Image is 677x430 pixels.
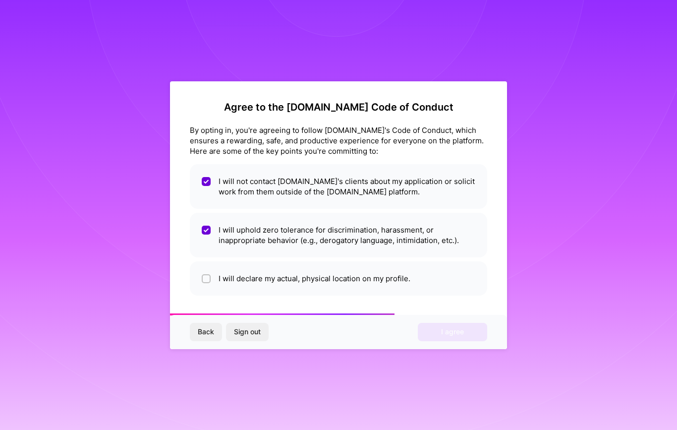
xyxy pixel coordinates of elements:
[198,327,214,337] span: Back
[234,327,261,337] span: Sign out
[190,164,487,209] li: I will not contact [DOMAIN_NAME]'s clients about my application or solicit work from them outside...
[190,213,487,257] li: I will uphold zero tolerance for discrimination, harassment, or inappropriate behavior (e.g., der...
[190,323,222,341] button: Back
[226,323,269,341] button: Sign out
[190,261,487,296] li: I will declare my actual, physical location on my profile.
[190,101,487,113] h2: Agree to the [DOMAIN_NAME] Code of Conduct
[190,125,487,156] div: By opting in, you're agreeing to follow [DOMAIN_NAME]'s Code of Conduct, which ensures a rewardin...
